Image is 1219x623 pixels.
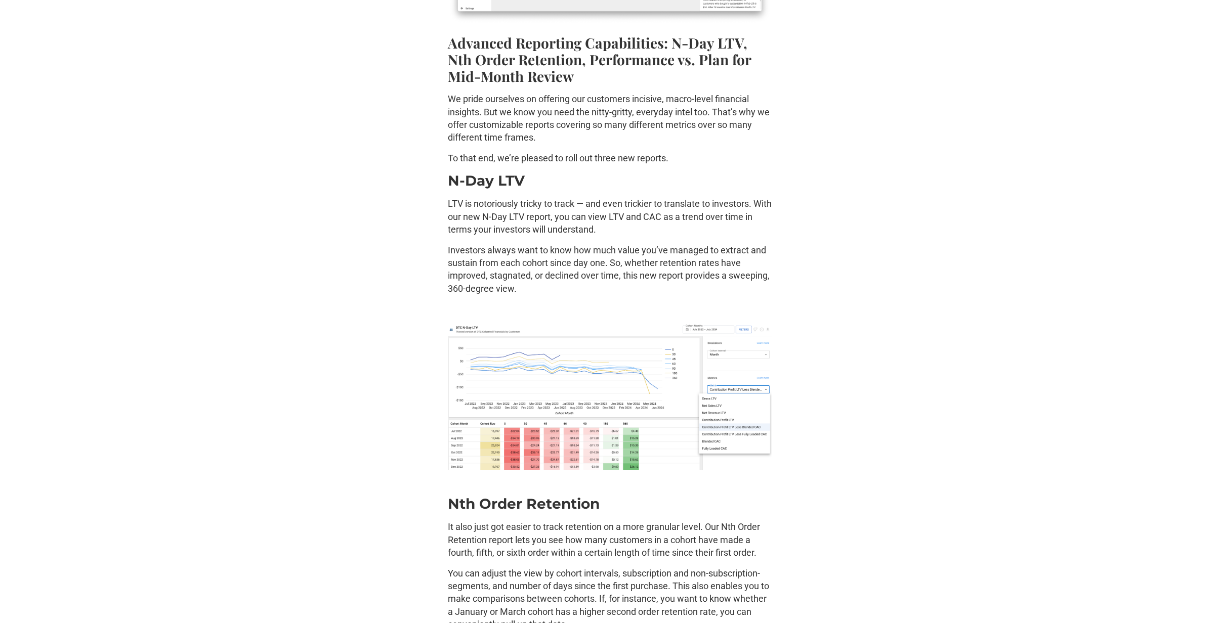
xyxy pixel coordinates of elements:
[448,152,772,164] p: To that end, we’re pleased to roll out three new reports.
[448,495,600,512] strong: Nth Order Retention
[448,34,772,84] h2: ‍
[448,197,772,236] p: LTV is notoriously tricky to track — and even trickier to translate to investors. With our new N-...
[448,520,772,559] p: It also just got easier to track retention on a more granular level. Our Nth Order Retention repo...
[448,172,525,189] strong: N-Day LTV
[448,244,772,295] p: Investors always want to know how much value you’ve managed to extract and sustain from each coho...
[448,93,772,144] p: We pride ourselves on offering our customers incisive, macro-level financial insights. But we kno...
[448,33,751,85] strong: Advanced Reporting Capabilities: N-Day LTV, Nth Order Retention, Performance vs. Plan for Mid-Mon...
[448,475,772,487] p: ‍
[448,303,772,316] p: ‍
